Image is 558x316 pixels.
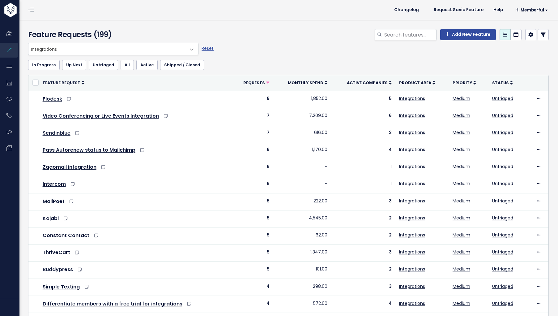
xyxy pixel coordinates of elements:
td: 4 [331,142,395,159]
span: Active companies [347,80,388,85]
a: Intercom [43,180,66,188]
a: Integrations [399,129,425,136]
td: 101.00 [273,262,331,279]
td: 5 [232,262,273,279]
a: Zagomail integration [43,163,96,171]
a: Medium [453,249,470,255]
a: Integrations [399,95,425,102]
td: 1,170.00 [273,142,331,159]
a: Hi Memberful [508,5,553,15]
span: Hi Memberful [515,8,548,12]
span: Changelog [394,8,419,12]
span: Priority [453,80,472,85]
a: Sendinblue [43,129,70,136]
a: Medium [453,95,470,102]
td: 6 [232,176,273,193]
td: 3 [331,279,395,296]
a: Request Savio Feature [429,5,488,15]
td: 5 [232,245,273,262]
td: 4,545.00 [273,210,331,227]
a: Integrations [399,249,425,255]
td: 1 [331,176,395,193]
a: Buddypress [43,266,73,273]
a: Medium [453,180,470,187]
td: 8 [232,91,273,108]
a: Medium [453,146,470,153]
a: Priority [453,80,476,86]
span: Feature Request [43,80,80,85]
td: 5 [232,227,273,245]
a: Integrations [399,283,425,289]
a: Monthly spend [288,80,327,86]
a: Untriaged [492,283,513,289]
a: Untriaged [492,249,513,255]
a: Shipped / Closed [160,60,204,70]
a: Integrations [399,232,425,238]
img: logo-white.9d6f32f41409.svg [3,3,51,17]
a: Differentiate members with a free trial for integrations [43,300,182,307]
a: Help [488,5,508,15]
a: Status [492,80,513,86]
td: - [273,159,331,176]
a: Product Area [399,80,435,86]
a: Feature Request [43,80,84,86]
td: 62.00 [273,227,331,245]
a: Integrations [399,180,425,187]
a: Untriaged [89,60,118,70]
span: Integrations [28,43,198,55]
td: 2 [331,262,395,279]
a: Active companies [347,80,392,86]
td: - [273,176,331,193]
td: 7 [232,125,273,142]
h4: Feature Requests (199) [28,29,196,40]
a: Untriaged [492,266,513,272]
a: Untriaged [492,198,513,204]
td: 572.00 [273,296,331,313]
a: Reset [202,45,214,51]
td: 298.00 [273,279,331,296]
a: Flodesk [43,95,62,102]
td: 3 [331,245,395,262]
td: 222.00 [273,193,331,210]
td: 5 [232,210,273,227]
a: Integrations [399,163,425,170]
a: Kajabi [43,215,59,222]
a: Up Next [62,60,86,70]
a: Active [136,60,158,70]
a: Untriaged [492,129,513,136]
td: 7,209.00 [273,108,331,125]
a: Untriaged [492,180,513,187]
td: 2 [331,125,395,142]
a: Medium [453,129,470,136]
a: Integrations [399,112,425,119]
a: Integrations [399,198,425,204]
span: Status [492,80,509,85]
span: Monthly spend [288,80,323,85]
a: Integrations [399,146,425,153]
a: ThriveCart [43,249,70,256]
a: Medium [453,283,470,289]
td: 4 [232,279,273,296]
a: Medium [453,112,470,119]
a: Pass Autorenew status to Mailchimp [43,146,135,154]
td: 4 [331,296,395,313]
a: Constant Contact [43,232,89,239]
td: 4 [232,296,273,313]
a: All [121,60,134,70]
span: Integrations [28,43,186,55]
a: Untriaged [492,163,513,170]
td: 2 [331,210,395,227]
td: 5 [232,193,273,210]
a: Integrations [399,215,425,221]
a: Video Conferencing or Live Events Integration [43,112,159,119]
a: Medium [453,215,470,221]
a: Medium [453,232,470,238]
td: 1 [331,159,395,176]
td: 1,852.00 [273,91,331,108]
td: 6 [232,159,273,176]
a: Untriaged [492,146,513,153]
ul: Filter feature requests [28,60,549,70]
input: Search features... [384,29,437,40]
td: 6 [232,142,273,159]
a: Medium [453,300,470,306]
